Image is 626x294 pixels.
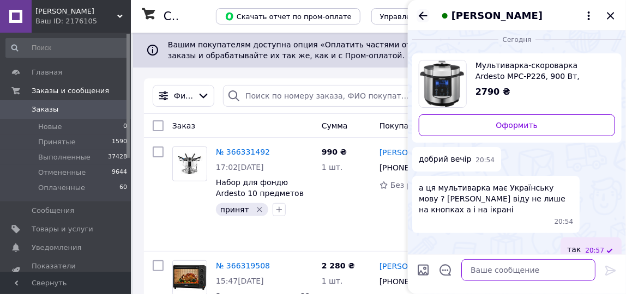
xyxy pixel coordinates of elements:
[452,9,543,23] span: [PERSON_NAME]
[419,114,615,136] a: Оформить
[108,152,127,162] span: 37428
[5,38,128,58] input: Поиск
[38,137,76,147] span: Принятые
[567,244,581,255] span: так
[380,261,443,272] a: [PERSON_NAME]
[216,163,264,171] span: 17:02[DATE]
[123,122,127,132] span: 0
[38,122,62,132] span: Новые
[168,40,581,60] span: Вашим покупателям доступна опция «Оплатить частями от Rozetka» на 2 платежа. Получайте новые зака...
[38,152,91,162] span: Выполненные
[216,8,360,24] button: Скачать отчет по пром-оплате
[585,246,604,255] span: 20:57 12.10.2025
[419,154,471,165] span: добрий вечір
[419,182,573,215] span: а ця мультиварка має Українську мову ? [PERSON_NAME] віду не лише на кнопках а і на ікрані
[438,263,453,277] button: Открыть шаблоны ответов
[32,68,62,77] span: Главная
[380,277,449,286] span: [PHONE_NUMBER]
[216,148,270,156] a: № 366331492
[32,261,101,281] span: Показатели работы компании
[555,217,574,226] span: 20:54 12.10.2025
[322,277,343,285] span: 1 шт.
[417,9,430,22] button: Назад
[174,90,193,101] span: Фильтры
[475,60,606,82] span: Мультиварка-скороварка Ardesto MPC-P226, 900 Вт, чаша-6л, електродвигун.
[216,261,270,270] a: № 366319508
[475,156,495,165] span: 20:54 12.10.2025
[223,85,420,107] input: Поиск по номеру заказа, ФИО покупателя, номеру телефона, Email, номеру накладной
[216,277,264,285] span: 15:47[DATE]
[112,137,127,147] span: 1590
[112,168,127,177] span: 9644
[172,121,195,130] span: Заказ
[35,16,131,26] div: Ваш ID: 2176105
[32,224,93,234] span: Товары и услуги
[32,243,81,253] span: Уведомления
[216,178,304,209] a: Набор для фондю Ardesto 10 предметов AR3110SS
[380,163,449,172] span: [PHONE_NUMBER]
[255,205,264,214] svg: Удалить метку
[498,35,536,45] span: Сегодня
[164,10,257,23] h1: Список заказов
[438,9,595,23] button: [PERSON_NAME]
[419,60,466,107] img: 5155148821_w700_h500_multivarka-skorovarka-ardesto-mpc-p226.jpg
[412,34,622,45] div: 12.10.2025
[419,60,615,108] a: Посмотреть товар
[32,105,58,114] span: Заказы
[35,7,117,16] span: Маркет Плюс
[32,86,109,96] span: Заказы и сообщения
[371,8,474,24] button: Управление статусами
[38,168,86,177] span: Отмененные
[322,121,348,130] span: Сумма
[604,9,617,22] button: Закрыть
[322,163,343,171] span: 1 шт.
[220,205,249,214] span: принят
[380,13,466,21] span: Управление статусами
[172,146,207,181] a: Фото товару
[475,87,510,97] span: 2790 ₴
[380,147,443,158] a: [PERSON_NAME]
[322,148,347,156] span: 990 ₴
[390,181,444,189] span: Без рейтинга
[380,121,428,130] span: Покупатель
[173,153,207,175] img: Фото товару
[322,261,355,270] span: 2 280 ₴
[38,183,85,193] span: Оплаченные
[119,183,127,193] span: 60
[32,206,74,216] span: Сообщения
[225,11,352,21] span: Скачать отчет по пром-оплате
